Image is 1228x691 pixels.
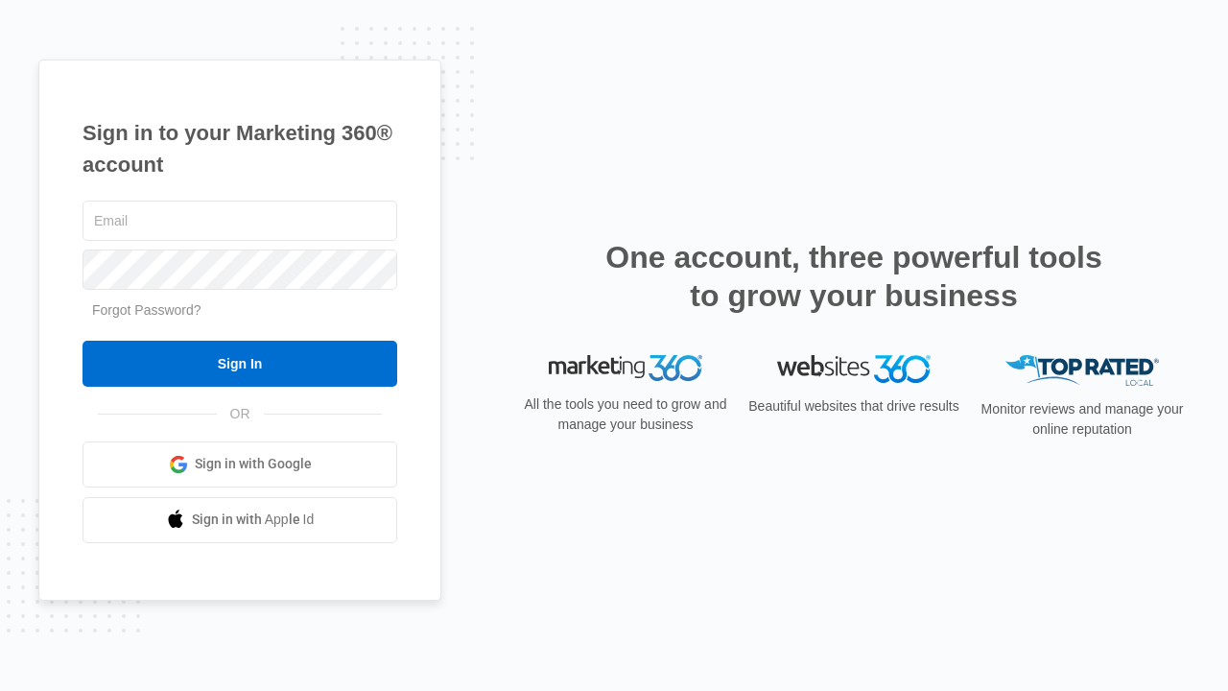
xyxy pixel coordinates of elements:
[92,302,201,318] a: Forgot Password?
[746,396,961,417] p: Beautiful websites that drive results
[83,117,397,180] h1: Sign in to your Marketing 360® account
[777,355,931,383] img: Websites 360
[600,238,1108,315] h2: One account, three powerful tools to grow your business
[975,399,1190,440] p: Monitor reviews and manage your online reputation
[192,510,315,530] span: Sign in with Apple Id
[83,341,397,387] input: Sign In
[217,404,264,424] span: OR
[83,201,397,241] input: Email
[1005,355,1159,387] img: Top Rated Local
[518,394,733,435] p: All the tools you need to grow and manage your business
[549,355,702,382] img: Marketing 360
[83,441,397,488] a: Sign in with Google
[83,497,397,543] a: Sign in with Apple Id
[195,454,312,474] span: Sign in with Google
